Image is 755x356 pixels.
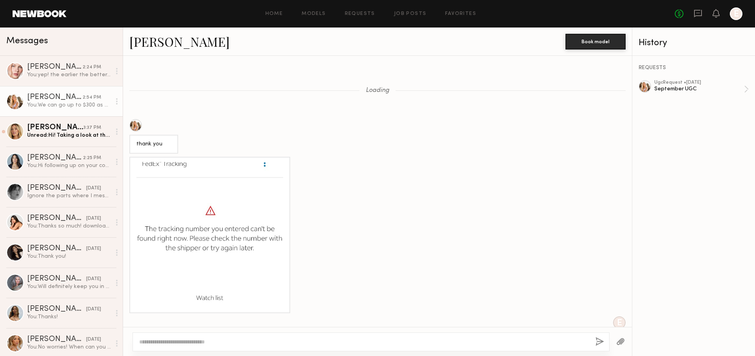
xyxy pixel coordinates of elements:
[27,283,111,290] div: You: Will definitely keep you in mind :)
[27,94,83,101] div: [PERSON_NAME]
[86,306,101,313] div: [DATE]
[639,65,749,71] div: REQUESTS
[27,336,86,343] div: [PERSON_NAME]
[730,7,742,20] a: E
[27,343,111,351] div: You: No worries! When can you deliver the content? I'll make note on my end
[86,215,101,222] div: [DATE]
[302,11,326,17] a: Models
[394,11,427,17] a: Job Posts
[27,222,111,230] div: You: Thanks so much! downloading now :)
[6,37,48,46] span: Messages
[27,313,111,321] div: You: Thanks!
[654,85,744,93] div: September UGC
[565,34,626,50] button: Book model
[83,94,101,101] div: 2:54 PM
[27,275,86,283] div: [PERSON_NAME]
[27,162,111,169] div: You: Hi following up on your content!
[654,80,749,98] a: ugcRequest •[DATE]September UGC
[27,184,86,192] div: [PERSON_NAME]
[27,215,86,222] div: [PERSON_NAME]
[565,38,626,44] a: Book model
[83,64,101,71] div: 2:24 PM
[86,185,101,192] div: [DATE]
[27,154,83,162] div: [PERSON_NAME]
[86,336,101,343] div: [DATE]
[27,132,111,139] div: Unread: Hi! Taking a look at this asap [DATE]! I know I filmed these so may be upload air. Thanks...
[366,87,389,94] span: Loading
[639,39,749,48] div: History
[27,124,83,132] div: [PERSON_NAME]
[27,245,86,253] div: [PERSON_NAME]
[27,71,111,79] div: You: yep! the earlier the better, thanks!
[86,245,101,253] div: [DATE]
[345,11,375,17] a: Requests
[86,275,101,283] div: [DATE]
[136,140,171,149] div: thank you
[654,80,744,85] div: ugc Request • [DATE]
[83,124,101,132] div: 3:37 PM
[27,63,83,71] div: [PERSON_NAME]
[445,11,476,17] a: Favorites
[83,154,101,162] div: 2:25 PM
[265,11,283,17] a: Home
[129,33,230,50] a: [PERSON_NAME]
[27,253,111,260] div: You: Thank you!
[27,192,111,200] div: Ignore the parts where I mess up the gel Lolol but wanted to give you guys the full clips in case...
[27,305,86,313] div: [PERSON_NAME]
[27,101,111,109] div: You: We can go up to $300 as most of the content isnt used past a few months but we do ask for us...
